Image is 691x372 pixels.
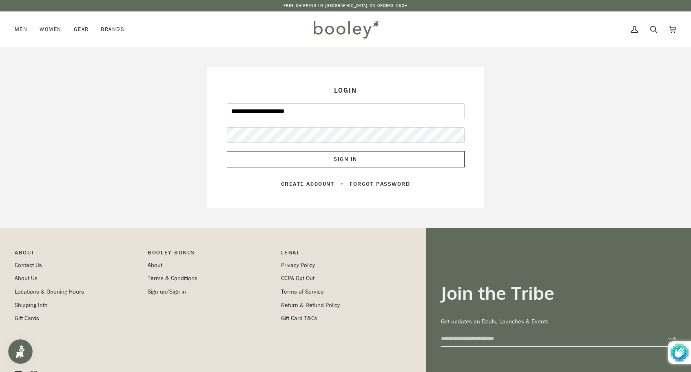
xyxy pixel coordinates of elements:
a: Shipping Info [15,301,48,309]
span: Women [40,25,61,33]
span: Men [15,25,27,33]
a: Women [33,11,67,47]
a: Brands [95,11,131,47]
img: Protected by hCaptcha [671,341,689,364]
p: Get updates on Deals, Launches & Events [441,317,676,326]
h1: Login [227,87,465,95]
button: Join [655,332,676,345]
a: Terms of Service [281,288,324,296]
p: Booley Bonus [148,248,272,261]
h3: Join the Tribe [441,282,676,304]
button: Sign In [227,151,465,167]
span: Gear [74,25,89,33]
a: Men [15,11,33,47]
a: Locations & Opening Hours [15,288,84,296]
a: Gift Cards [15,314,39,322]
a: Gift Card T&Cs [281,314,317,322]
a: Contact Us [15,261,42,269]
a: Privacy Policy [281,261,315,269]
a: CCPA Opt Out [281,274,314,282]
iframe: Button to open loyalty program pop-up [8,339,33,364]
a: Sign up/Sign in [148,288,186,296]
p: Free Shipping in [GEOGRAPHIC_DATA] on Orders €50+ [283,2,408,9]
img: Booley [310,18,381,41]
a: Forgot password [350,180,410,188]
span: Brands [101,25,124,33]
span: • [336,180,348,188]
input: your-email@example.com [441,331,655,346]
a: Create account [281,180,334,188]
a: Terms & Conditions [148,274,197,282]
a: About Us [15,274,38,282]
p: Pipeline_Footer Sub [281,248,406,261]
a: Return & Refund Policy [281,301,340,309]
p: Pipeline_Footer Main [15,248,140,261]
a: Gear [68,11,95,47]
a: About [148,261,162,269]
